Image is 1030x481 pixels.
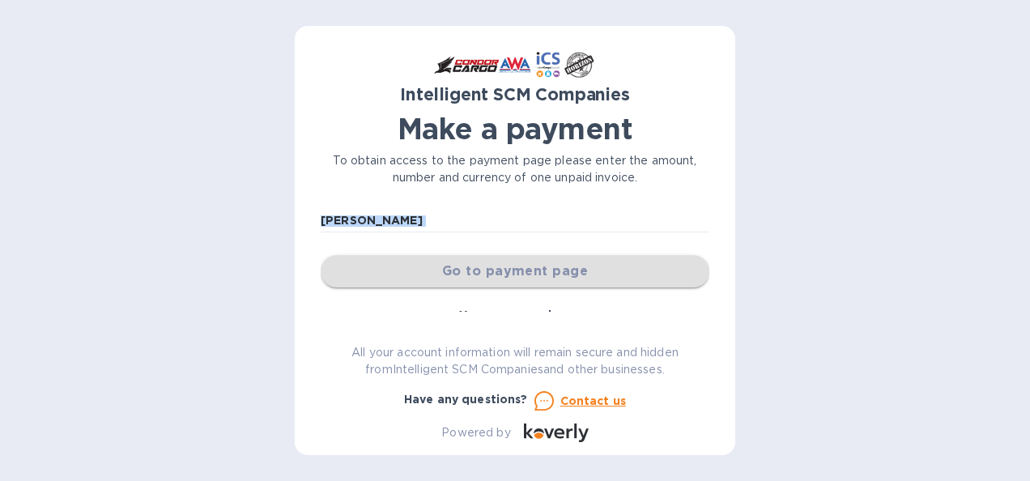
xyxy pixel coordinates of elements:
u: Contact us [560,394,627,407]
p: Powered by [441,424,510,441]
p: All your account information will remain secure and hidden from Intelligent SCM Companies and oth... [321,344,709,378]
b: You can pay using: [459,309,570,321]
b: Have any questions? [404,393,528,406]
input: Enter business name [321,209,709,233]
h1: Make a payment [321,112,709,146]
p: To obtain access to the payment page please enter the amount, number and currency of one unpaid i... [321,152,709,186]
b: Intelligent SCM Companies [400,84,630,104]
